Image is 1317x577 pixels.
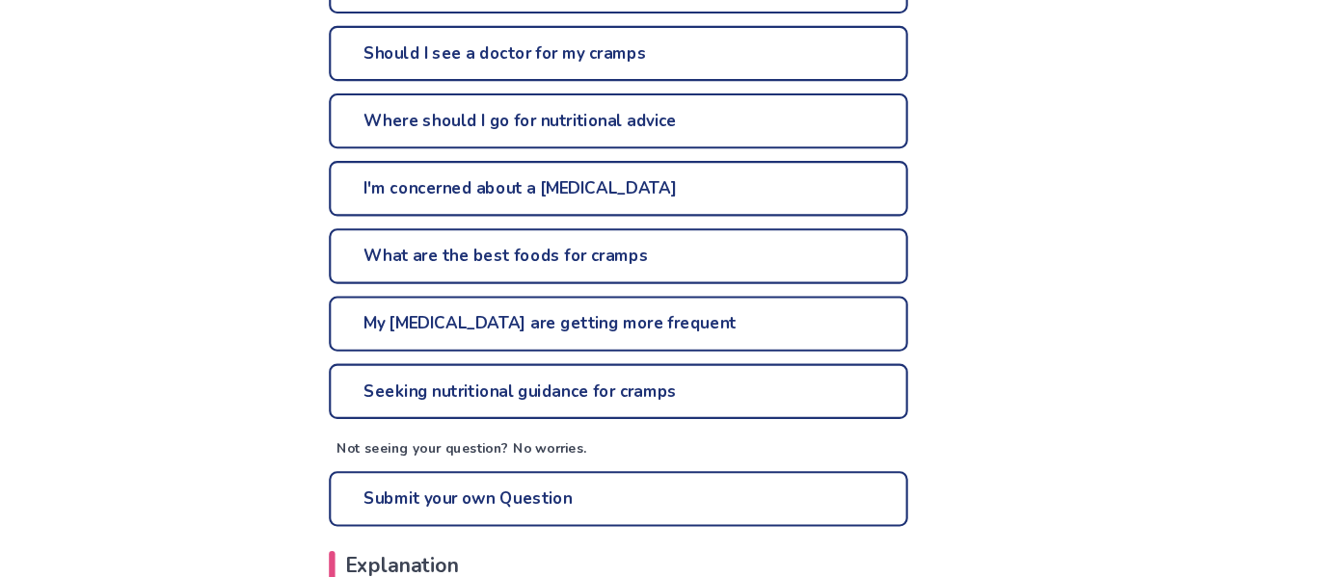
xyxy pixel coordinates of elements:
[387,376,931,428] a: Seeking nutritional guidance for cramps
[387,312,931,364] a: My [MEDICAL_DATA] are getting more frequent
[387,58,931,110] a: Should I see a doctor for my cramps
[387,185,931,237] a: I'm concerned about a [MEDICAL_DATA]
[387,121,931,173] a: Where should I go for nutritional advice
[394,447,931,466] p: Not seeing your question? No worries.
[387,477,931,529] a: Submit your own Question
[387,249,931,301] a: What are the best foods for cramps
